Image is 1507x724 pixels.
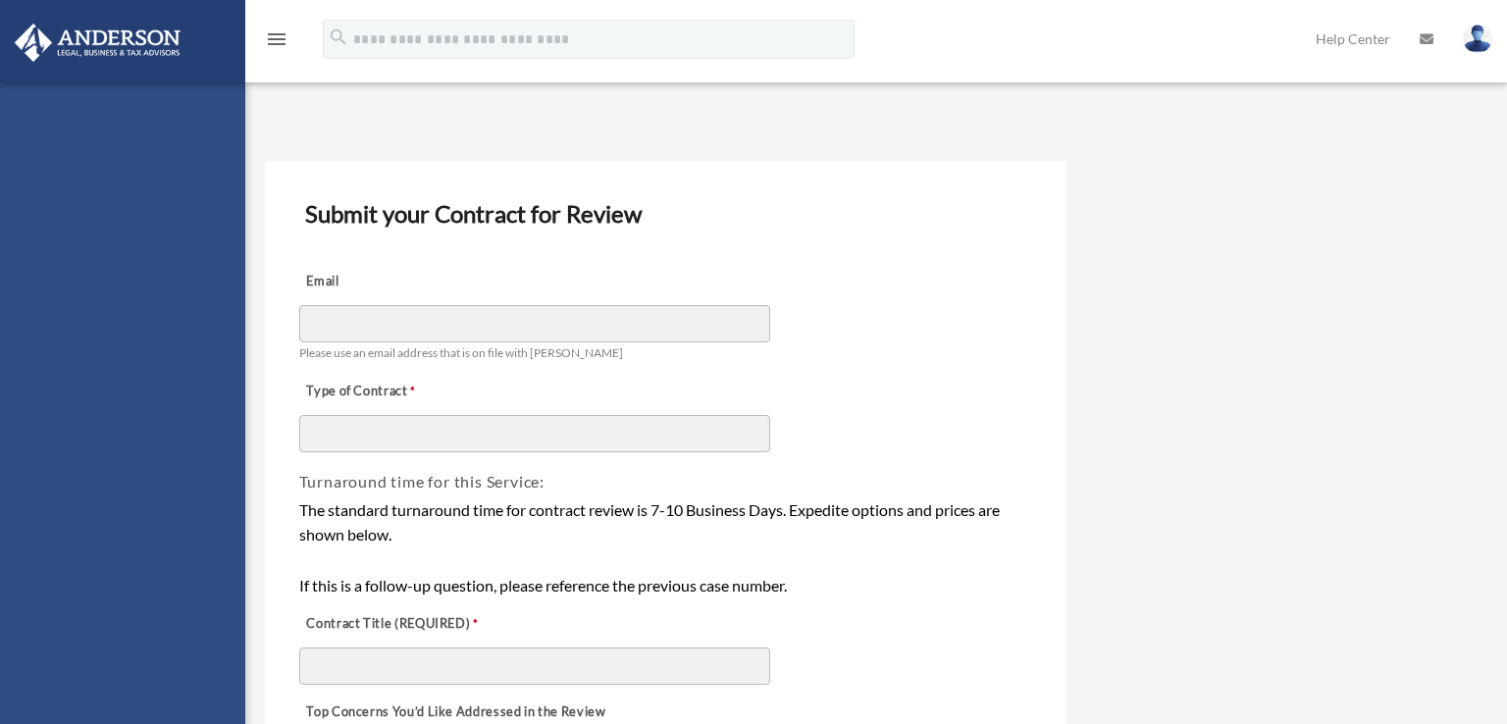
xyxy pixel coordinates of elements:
[265,34,288,51] a: menu
[299,497,1033,597] div: The standard turnaround time for contract review is 7-10 Business Days. Expedite options and pric...
[1463,25,1492,53] img: User Pic
[328,26,349,48] i: search
[299,345,623,360] span: Please use an email address that is on file with [PERSON_NAME]
[299,379,495,406] label: Type of Contract
[297,193,1035,234] h3: Submit your Contract for Review
[299,611,495,639] label: Contract Title (REQUIRED)
[299,269,495,296] label: Email
[265,27,288,51] i: menu
[9,24,186,62] img: Anderson Advisors Platinum Portal
[299,472,545,491] span: Turnaround time for this Service:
